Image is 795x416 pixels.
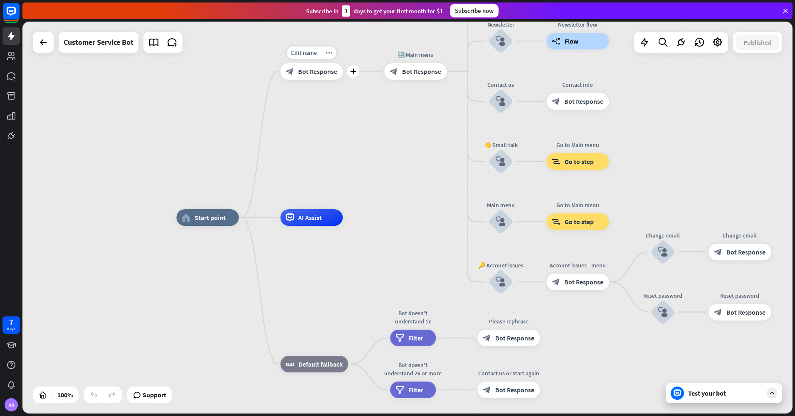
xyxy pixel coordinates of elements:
div: Subscribe now [450,4,499,17]
span: Support [143,388,166,401]
div: Newsletter flow [540,20,615,29]
i: block_bot_response [552,278,560,286]
div: 3 [342,5,350,17]
span: Bot Response [402,67,441,76]
i: block_fallback [286,360,294,368]
i: block_bot_response [390,67,398,76]
div: Account issues - menu [540,261,615,269]
i: block_goto [552,218,560,226]
div: 🔙 Main menu [378,51,453,59]
i: plus [350,69,356,74]
div: VR [5,398,18,411]
div: days [7,326,15,332]
span: Go to step [565,157,594,166]
span: Edit name [291,49,317,56]
button: Published [736,35,779,50]
i: block_user_input [496,217,506,227]
div: 🔑 Account issues [476,261,526,269]
i: block_user_input [496,157,506,166]
iframe: LiveChat chat widget [632,120,795,416]
i: block_bot_response [552,97,560,105]
div: Customer Service Bot [64,32,133,53]
div: Go to Main menu [540,201,615,209]
i: block_bot_response [286,67,294,76]
div: Contact us [476,81,526,89]
div: Bot doesn't understand 2x or more [384,361,442,377]
span: Bot Response [495,386,534,394]
span: Bot Response [298,67,337,76]
div: Contact us or start again [471,369,546,377]
span: Bot Response [564,278,603,286]
div: Main menu [476,201,526,209]
span: Bot Response [495,334,534,342]
div: Subscribe in days to get your first month for $1 [306,5,443,17]
span: Bot Response [564,97,603,105]
span: Flow [565,37,578,45]
div: 👋 Small talk [476,141,526,149]
div: 7 [9,318,13,326]
i: block_goto [552,157,560,166]
i: block_user_input [496,36,506,46]
span: AI Assist [298,213,322,222]
div: Contact info [540,81,615,89]
i: home_2 [182,213,190,222]
i: block_user_input [496,277,506,287]
span: Start point [195,213,226,222]
div: Please rephrase [471,317,546,325]
span: Filter [408,334,423,342]
div: Newsletter [476,20,526,29]
a: 7 days [2,316,20,334]
div: 100% [55,388,75,401]
i: filter [395,386,404,394]
div: Bot doesn't understand 1x [384,309,442,325]
span: Filter [408,386,423,394]
div: Go to Main menu [540,141,615,149]
i: block_bot_response [483,334,491,342]
i: filter [395,334,404,342]
span: Go to step [565,218,594,226]
i: builder_tree [552,37,560,45]
i: more_horiz [326,49,332,56]
span: Default fallback [299,360,343,368]
i: block_user_input [496,96,506,106]
i: block_bot_response [483,386,491,394]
